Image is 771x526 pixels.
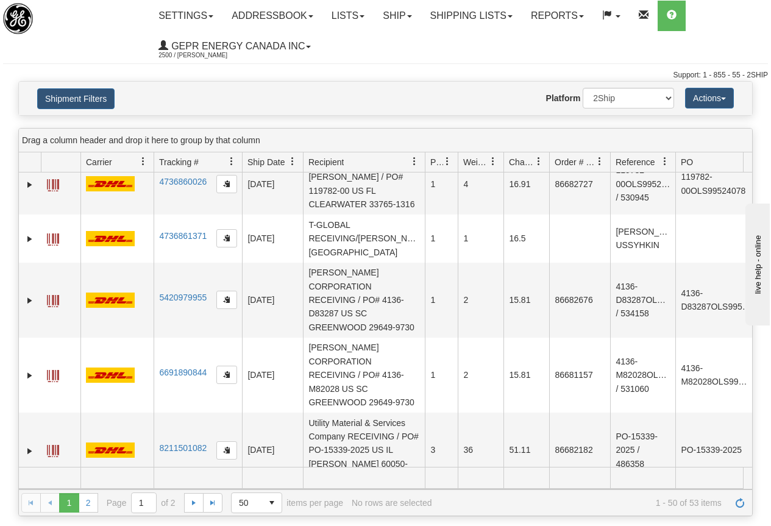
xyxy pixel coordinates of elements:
th: Press ctrl + space to group [549,152,610,172]
a: Charge filter column settings [528,151,549,172]
img: logo2500.jpg [3,3,33,34]
td: PO-15339-2025 [675,413,756,488]
td: 1 [425,263,458,338]
img: 7 - DHL_Worldwide [86,231,135,246]
td: 4 [458,153,503,215]
img: 7 - DHL_Worldwide [86,442,135,458]
td: 36 [458,413,503,488]
button: Copy to clipboard [216,291,237,309]
a: Ship Date filter column settings [282,151,303,172]
span: Reference [616,156,655,168]
a: 4736860026 [159,177,207,187]
td: 119782-00OLS99524078 / 530945 [610,153,675,215]
a: 8211501082 [159,443,207,453]
a: Expand [24,445,36,457]
span: Page of 2 [107,492,176,513]
span: PO [681,156,693,168]
span: select [262,493,282,513]
th: Press ctrl + space to group [458,152,503,172]
a: Settings [149,1,222,31]
a: Carrier filter column settings [133,151,154,172]
a: Expand [24,233,36,245]
a: Order # / Ship Request # filter column settings [589,151,610,172]
span: Page sizes drop down [231,492,282,513]
span: Weight [463,156,489,168]
button: Copy to clipboard [216,175,237,193]
a: Lists [322,1,374,31]
td: 3 [425,413,458,488]
img: 7 - DHL_Worldwide [86,176,135,191]
div: No rows are selected [352,498,432,508]
th: Press ctrl + space to group [675,152,756,172]
th: Press ctrl + space to group [80,152,154,172]
img: 7 - DHL_Worldwide [86,368,135,383]
a: 4736861371 [159,231,207,241]
td: 16.91 [503,153,549,215]
div: live help - online [9,10,113,20]
td: [PERSON_NAME] CORPORATION RECEIVING / PO# 4136-D83287 US SC GREENWOOD 29649-9730 [303,263,425,338]
td: 4136-M82028OLS995241 [675,338,756,413]
a: PO filter column settings [736,151,756,172]
span: Packages [430,156,443,168]
td: 1 [425,215,458,262]
a: Recipient filter column settings [404,151,425,172]
td: [DATE] [242,153,303,215]
td: PO-15339-2025 / 486358 [610,413,675,488]
a: Reports [522,1,593,31]
td: 51.11 [503,413,549,488]
td: 2 [458,338,503,413]
td: [PERSON_NAME] USSYHKIN [610,215,675,262]
td: [PERSON_NAME] CORPORATION RECEIVING / PO# 4136-M82028 US SC GREENWOOD 29649-9730 [303,338,425,413]
span: items per page [231,492,343,513]
button: Copy to clipboard [216,366,237,384]
td: [DATE] [242,338,303,413]
a: Expand [24,369,36,382]
span: Order # / Ship Request # [555,156,595,168]
th: Press ctrl + space to group [503,152,549,172]
button: Shipment Filters [37,88,115,109]
a: Go to the last page [203,493,222,513]
span: 50 [239,497,255,509]
a: Label [47,174,59,193]
td: 4136-D83287OLS995252 / 534158 [610,263,675,338]
div: grid grouping header [19,129,752,152]
button: Copy to clipboard [216,229,237,247]
button: Actions [685,88,734,108]
a: Label [47,290,59,309]
td: 15.81 [503,338,549,413]
span: Charge [509,156,535,168]
a: Ship [374,1,421,31]
iframe: chat widget [743,201,770,325]
td: Utility Material & Services Company RECEIVING / PO# PO-15339-2025 US IL [PERSON_NAME] 60050-7016 [303,413,425,488]
td: 86681157 [549,338,610,413]
td: PHASETRONICS, INC. [PERSON_NAME] / PO# 119782-00 US FL CLEARWATER 33765-1316 [303,153,425,215]
label: Platform [546,92,581,104]
span: GEPR Energy Canada Inc [168,41,305,51]
div: Support: 1 - 855 - 55 - 2SHIP [3,70,768,80]
a: Weight filter column settings [483,151,503,172]
a: Packages filter column settings [437,151,458,172]
th: Press ctrl + space to group [425,152,458,172]
a: Reference filter column settings [655,151,675,172]
td: T-GLOBAL RECEIVING/[PERSON_NAME] [GEOGRAPHIC_DATA] [303,215,425,262]
td: 119782-00OLS99524078 [675,153,756,215]
td: [DATE] [242,413,303,488]
a: Label [47,364,59,384]
img: 7 - DHL_Worldwide [86,293,135,308]
span: Ship Date [247,156,285,168]
span: Page 1 [59,493,79,513]
td: 86682676 [549,263,610,338]
span: Tracking # [159,156,199,168]
input: Page 1 [132,493,156,513]
a: Label [47,228,59,247]
th: Press ctrl + space to group [242,152,303,172]
td: [DATE] [242,263,303,338]
a: 5420979955 [159,293,207,302]
a: Go to the next page [184,493,204,513]
a: Expand [24,294,36,307]
span: 1 - 50 of 53 items [440,498,721,508]
td: 4136-M82028OLS995241 / 531060 [610,338,675,413]
th: Press ctrl + space to group [41,152,80,172]
td: 4136-D83287OLS995252 [675,263,756,338]
td: 86682727 [549,153,610,215]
